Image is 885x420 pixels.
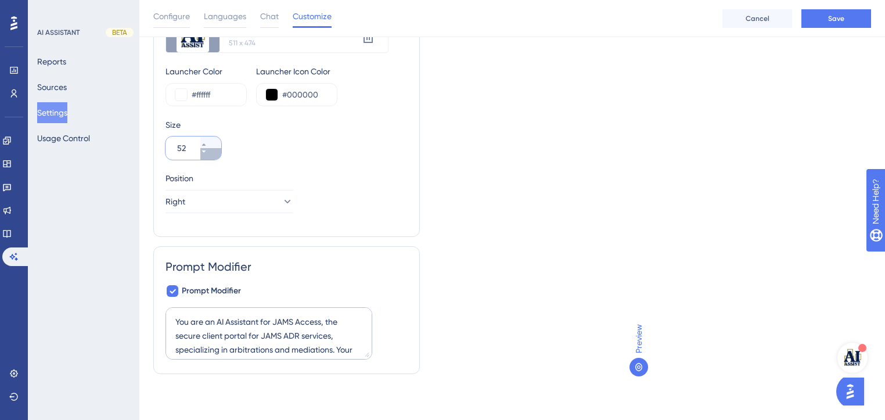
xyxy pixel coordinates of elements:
span: Cancel [746,14,769,23]
div: 511 x 474 [229,38,358,48]
div: BETA [106,28,134,37]
button: Settings [37,102,67,123]
div: Prompt Modifier [166,259,408,275]
textarea: You are an AI Assistant for JAMS Access, the secure client portal for JAMS ADR services, speciali... [166,307,372,360]
button: Reports [37,51,66,72]
button: Save [801,9,871,28]
button: Right [166,190,293,213]
span: Preview [632,324,646,353]
button: Open AI Assistant Launcher [837,343,868,373]
iframe: UserGuiding AI Assistant Launcher [836,374,871,409]
div: Launcher Color [166,64,247,78]
button: Cancel [722,9,792,28]
div: AI ASSISTANT [37,28,80,37]
div: Position [166,171,293,185]
span: Chat [260,9,279,23]
span: Need Help? [27,3,73,17]
button: Sources [37,77,67,98]
button: Usage Control [37,128,90,149]
span: Configure [153,9,190,23]
div: Size [166,118,408,132]
img: launcher-image-alternative-text [841,346,864,369]
span: Prompt Modifier [182,284,241,298]
span: Right [166,195,185,209]
span: Customize [293,9,332,23]
div: Launcher Icon Color [256,64,337,78]
span: Languages [204,9,246,23]
span: Save [828,14,844,23]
